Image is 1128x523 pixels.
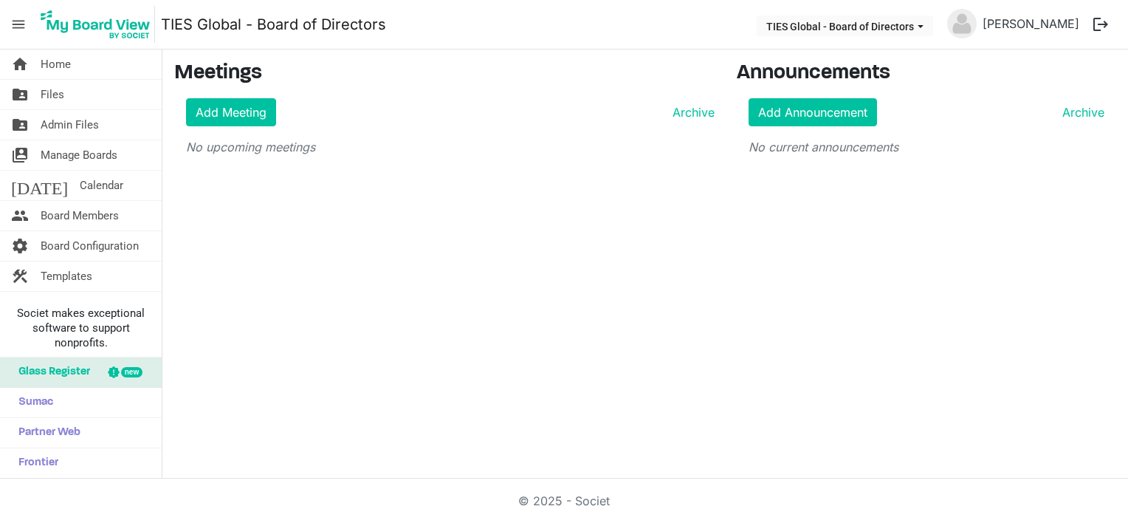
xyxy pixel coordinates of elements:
span: Glass Register [11,358,90,387]
span: Societ makes exceptional software to support nonprofits. [7,306,155,350]
span: people [11,201,29,230]
h3: Meetings [174,61,715,86]
span: Frontier [11,448,58,478]
a: [PERSON_NAME] [977,9,1085,38]
div: new [121,367,142,377]
span: Admin Files [41,110,99,140]
h3: Announcements [737,61,1116,86]
img: no-profile-picture.svg [947,9,977,38]
a: My Board View Logo [36,6,161,43]
span: home [11,49,29,79]
a: Add Announcement [749,98,877,126]
a: Add Meeting [186,98,276,126]
span: Files [41,80,64,109]
button: logout [1085,9,1116,40]
p: No current announcements [749,138,1104,156]
span: switch_account [11,140,29,170]
span: Board Members [41,201,119,230]
a: TIES Global - Board of Directors [161,10,386,39]
img: My Board View Logo [36,6,155,43]
span: Templates [41,261,92,291]
span: folder_shared [11,110,29,140]
span: [DATE] [11,171,68,200]
span: Sumac [11,388,53,417]
span: construction [11,261,29,291]
button: TIES Global - Board of Directors dropdownbutton [757,16,933,36]
p: No upcoming meetings [186,138,715,156]
a: Archive [667,103,715,121]
span: Home [41,49,71,79]
a: Archive [1056,103,1104,121]
span: Partner Web [11,418,80,448]
span: folder_shared [11,80,29,109]
span: menu [4,10,32,38]
span: Calendar [80,171,123,200]
span: Board Configuration [41,231,139,261]
span: settings [11,231,29,261]
span: Manage Boards [41,140,117,170]
a: © 2025 - Societ [518,493,610,508]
